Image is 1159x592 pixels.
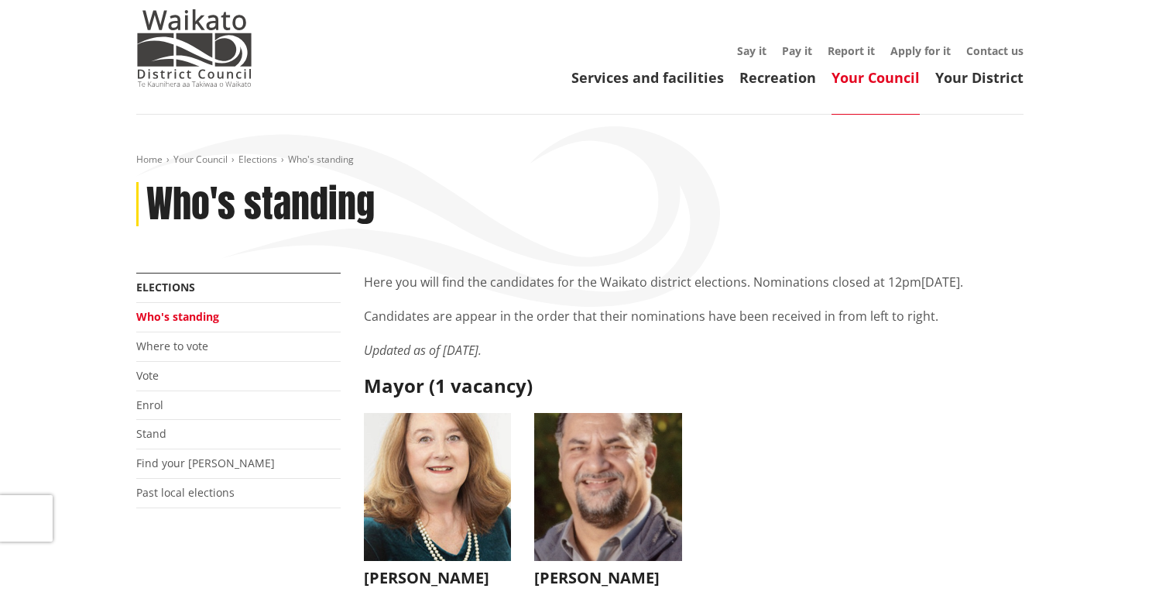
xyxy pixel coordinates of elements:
a: Your Council [173,153,228,166]
a: Enrol [136,398,163,412]
a: Elections [238,153,277,166]
a: Stand [136,426,166,441]
a: Elections [136,280,195,294]
a: Your Council [832,68,920,87]
a: Contact us [966,43,1024,58]
p: Candidates are appear in the order that their nominations have been received in from left to right. [364,307,1024,325]
h1: Who's standing [146,182,375,227]
a: Pay it [782,43,812,58]
a: Apply for it [890,43,951,58]
h3: [PERSON_NAME] [534,569,682,587]
h3: [PERSON_NAME] [364,569,512,587]
iframe: Messenger Launcher [1088,527,1144,583]
a: Report it [828,43,875,58]
a: Recreation [739,68,816,87]
a: Vote [136,368,159,383]
p: Here you will find the candidates for the Waikato district elections. Nominations closed at 12pm[... [364,273,1024,291]
nav: breadcrumb [136,153,1024,167]
a: Who's standing [136,309,219,324]
a: Past local elections [136,485,235,500]
span: Who's standing [288,153,354,166]
img: Waikato District Council - Te Kaunihera aa Takiwaa o Waikato [136,9,252,87]
strong: Mayor (1 vacancy) [364,373,533,398]
img: WO-M__BECH_A__EWN4j [534,413,682,561]
a: Services and facilities [571,68,724,87]
img: WO-M__CHURCH_J__UwGuY [364,413,512,561]
a: Find your [PERSON_NAME] [136,456,275,470]
a: Your District [935,68,1024,87]
a: Say it [737,43,766,58]
em: Updated as of [DATE]. [364,342,482,359]
a: Home [136,153,163,166]
a: Where to vote [136,339,208,353]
